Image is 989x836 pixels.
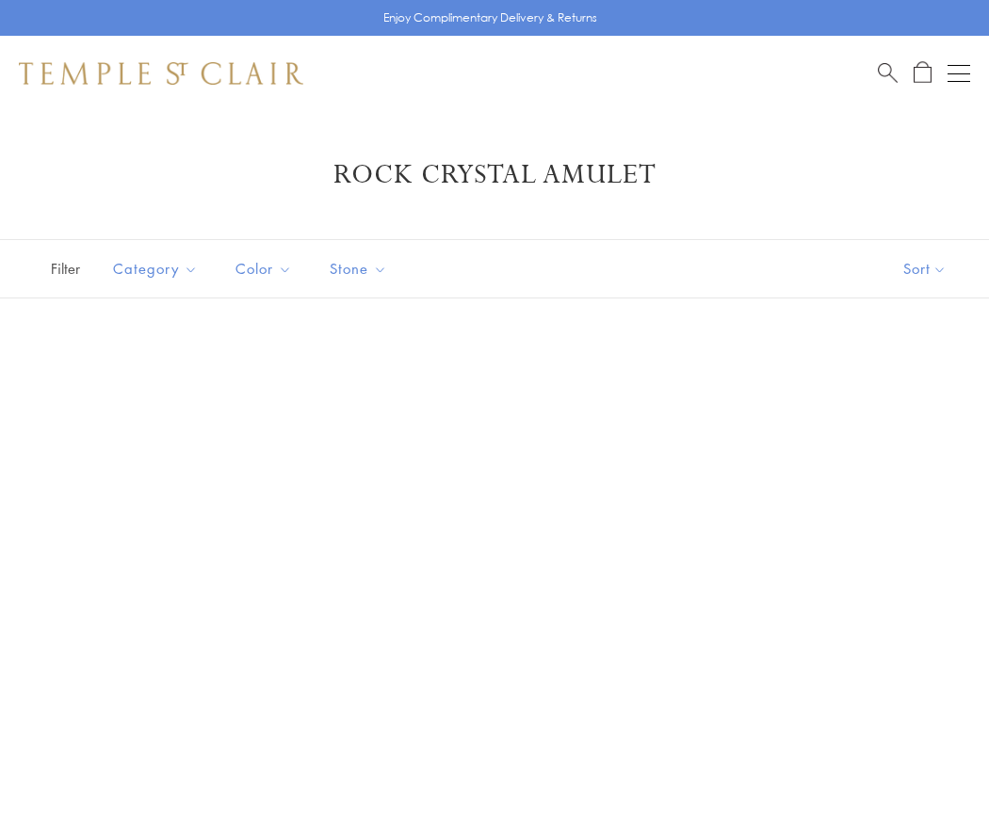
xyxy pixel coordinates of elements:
[104,257,212,281] span: Category
[383,8,597,27] p: Enjoy Complimentary Delivery & Returns
[948,62,970,85] button: Open navigation
[914,61,932,85] a: Open Shopping Bag
[226,257,306,281] span: Color
[861,240,989,297] button: Show sort by
[19,62,303,85] img: Temple St. Clair
[878,61,898,85] a: Search
[316,248,401,290] button: Stone
[99,248,212,290] button: Category
[47,158,942,192] h1: Rock Crystal Amulet
[320,257,401,281] span: Stone
[221,248,306,290] button: Color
